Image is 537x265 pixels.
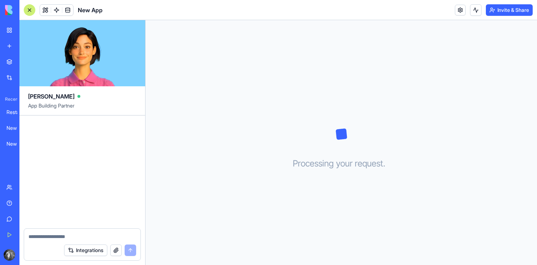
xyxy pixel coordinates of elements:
span: App Building Partner [28,102,137,115]
span: Recent [2,96,17,102]
div: New App [6,140,27,147]
div: Restaurant Shift Scheduler [6,109,27,116]
img: logo [5,5,50,15]
span: [PERSON_NAME] [28,92,75,101]
a: New App [2,137,31,151]
button: Integrations [64,245,107,256]
h3: Processing your request [293,158,390,169]
div: New App [6,124,27,132]
span: New App [78,6,103,14]
a: New App [2,121,31,135]
span: . [383,158,385,169]
img: ACg8ocLe9Hg-4nrRnNKFSEUDRH_81iZdge5_GJMo6E7DkAtXgDoZZdfS2A=s96-c [4,249,15,261]
a: Restaurant Shift Scheduler [2,105,31,119]
button: Invite & Share [486,4,533,16]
